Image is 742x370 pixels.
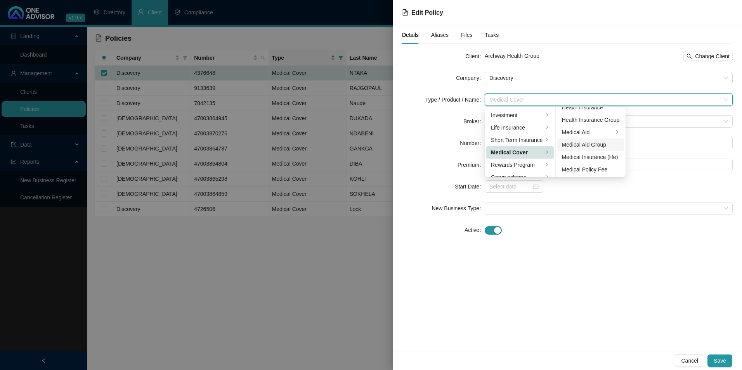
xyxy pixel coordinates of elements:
button: Save [707,354,732,367]
li: Medical Insurance (life) [557,151,624,163]
span: Medical Cover [489,94,728,105]
span: Save [714,356,726,365]
label: New Business Type [432,202,485,214]
div: Investment [491,111,543,119]
span: right [544,137,549,142]
li: Health Insurance Group [557,114,624,126]
span: Cancel [681,356,698,365]
input: Select date [489,182,532,191]
label: Number [460,137,485,149]
label: Client [465,50,485,62]
label: Type / Product / Name [425,93,485,106]
button: Change Client [683,52,733,61]
li: Short Term Insurance [486,134,554,146]
div: Medical Insurance (life) [562,153,620,161]
li: Group scheme [486,171,554,183]
li: Medical Aid [557,126,624,138]
div: Rewards Program [491,161,543,169]
li: Health Insurance [557,101,624,114]
label: Active [465,224,485,236]
span: right [544,112,549,117]
span: search [687,54,692,59]
label: Broker [463,115,485,128]
li: Investment [486,109,554,121]
span: Tasks [485,32,499,38]
div: Group scheme [491,173,543,182]
div: Medical Cover [491,148,543,157]
span: file-text [402,9,408,16]
li: Rewards Program [486,159,554,171]
span: Edit Policy [411,9,443,16]
span: Change Client [695,52,730,61]
div: Medical Aid Group [562,140,620,149]
button: Cancel [675,354,704,367]
div: Medical Policy Fee [562,165,620,174]
span: right [544,175,549,179]
span: Discovery [489,72,728,84]
div: Life Insurance [491,123,543,132]
span: right [544,125,549,130]
span: Details [402,32,419,38]
span: right [615,130,619,134]
li: Medical Aid Group [557,138,624,151]
div: Health Insurance [562,103,620,112]
span: Files [461,32,473,38]
div: Health Insurance Group [562,116,620,124]
label: Premium [458,159,485,171]
label: Start Date [455,180,485,193]
span: Archway Health Group [485,53,539,59]
li: Medical Cover [486,146,554,159]
span: Aliases [431,32,449,38]
span: right [544,162,549,167]
span: right [544,150,549,154]
li: Life Insurance [486,121,554,134]
label: Company [456,72,485,84]
div: Medical Aid [562,128,614,137]
div: Short Term Insurance [491,136,543,144]
li: Medical Policy Fee [557,163,624,176]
